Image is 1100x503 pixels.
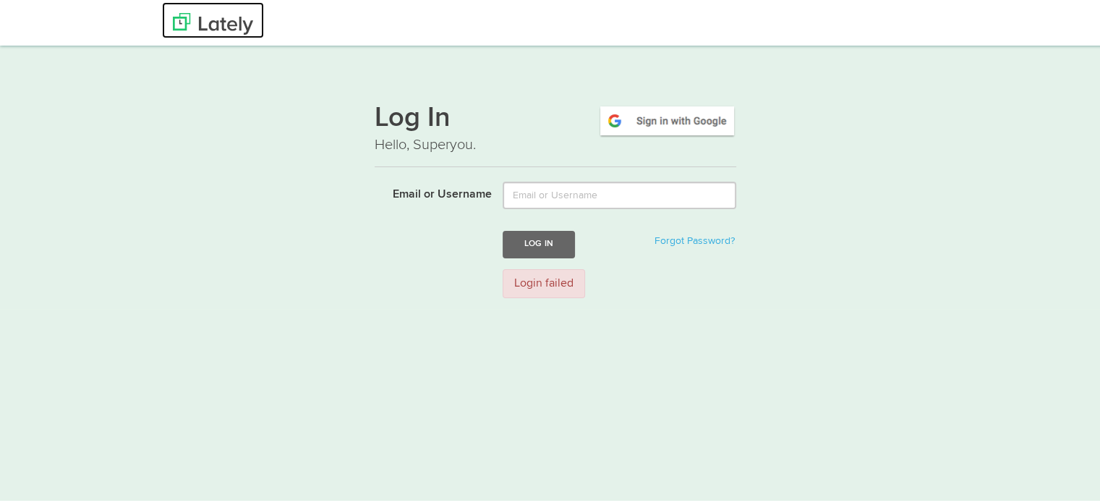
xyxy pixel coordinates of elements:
[655,234,735,244] a: Forgot Password?
[598,102,736,135] img: google-signin.png
[364,179,492,201] label: Email or Username
[375,102,736,132] h1: Log In
[503,179,736,207] input: Email or Username
[375,132,736,153] p: Hello, Superyou.
[503,229,575,255] button: Log In
[503,267,585,297] div: Login failed
[173,11,253,33] img: Lately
